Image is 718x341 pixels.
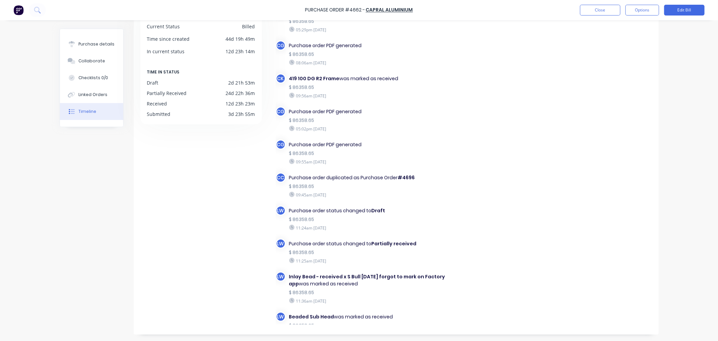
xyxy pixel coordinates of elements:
div: Purchase order duplicated as Purchase Order [289,174,463,181]
div: 44d 19h 49m [226,35,255,42]
div: 05:02pm [DATE] [289,126,463,132]
div: CC [276,173,286,183]
div: CG [276,40,286,51]
button: Close [580,5,620,15]
div: Checklists 0/0 [78,75,108,81]
div: $ 86358.65 [289,51,463,58]
div: Purchase order PDF generated [289,42,463,49]
div: In current status [147,48,185,55]
div: 09:56am [DATE] [289,93,463,99]
b: Beaded Sub Head [289,313,334,320]
div: Purchase order status changed to [289,207,463,214]
div: $ 86358.65 [289,249,463,256]
div: 11:25am [DATE] [289,258,463,264]
div: 09:45am [DATE] [289,192,463,198]
div: $ 86358.65 [289,322,463,329]
div: 05:29pm [DATE] [289,27,463,33]
div: Time since created [147,35,190,42]
div: 3d 23h 55m [229,111,255,118]
div: Submitted [147,111,171,118]
div: LW [276,239,286,249]
b: Partially received [372,240,417,247]
a: Capral Aluminium [366,7,413,13]
b: Inlay Bead - received x S Bull [DATE] forgot to mark on Factory app [289,273,445,287]
div: LW [276,272,286,282]
div: $ 86358.65 [289,289,463,296]
button: Edit Bill [664,5,705,15]
div: Linked Orders [78,92,107,98]
button: Purchase details [60,36,123,53]
div: $ 86358.65 [289,18,463,25]
button: Options [625,5,659,15]
button: Checklists 0/0 [60,69,123,86]
div: 08:06am [DATE] [289,60,463,66]
div: Received [147,100,167,107]
img: Factory [13,5,24,15]
b: 419 100 DG R2 Frame [289,75,340,82]
div: 11:24am [DATE] [289,225,463,231]
div: 12d 23h 14m [226,48,255,55]
button: Linked Orders [60,86,123,103]
div: LW [276,206,286,216]
button: Timeline [60,103,123,120]
div: $ 86358.65 [289,150,463,157]
div: Purchase order PDF generated [289,141,463,148]
div: LW [276,312,286,322]
div: Draft [147,79,159,86]
div: Current Status [147,23,180,30]
div: Purchase order PDF generated [289,108,463,115]
div: was marked as received [289,75,463,82]
div: Purchase Order #4662 - [305,7,365,14]
div: 24d 22h 36m [226,90,255,97]
b: #4696 [398,174,415,181]
div: $ 86358.65 [289,84,463,91]
div: Billed [242,23,255,30]
div: CG [276,139,286,150]
div: Partially Received [147,90,187,97]
div: $ 86358.65 [289,216,463,223]
div: Purchase order status changed to [289,240,463,247]
div: was marked as received [289,273,463,287]
div: CG [276,106,286,117]
div: $ 86358.65 [289,117,463,124]
div: Collaborate [78,58,105,64]
div: CK [276,73,286,84]
b: Draft [372,207,385,214]
span: TIME IN STATUS [147,68,180,76]
div: was marked as received [289,313,463,320]
div: 09:55am [DATE] [289,159,463,165]
div: 12d 23h 23m [226,100,255,107]
div: $ 86358.65 [289,183,463,190]
button: Collaborate [60,53,123,69]
div: Timeline [78,108,96,115]
div: Purchase details [78,41,114,47]
div: 11:36am [DATE] [289,298,463,304]
div: 2d 21h 53m [229,79,255,86]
